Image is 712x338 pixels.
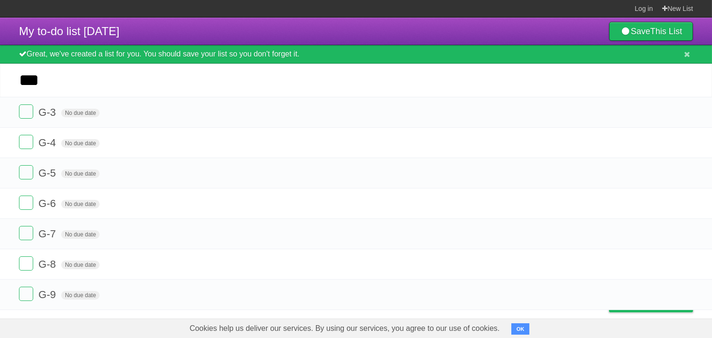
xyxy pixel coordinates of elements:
[38,167,58,179] span: G-5
[19,104,33,119] label: Done
[19,165,33,179] label: Done
[19,196,33,210] label: Done
[19,25,120,38] span: My to-do list [DATE]
[19,287,33,301] label: Done
[61,230,100,239] span: No due date
[511,323,530,335] button: OK
[61,291,100,300] span: No due date
[38,106,58,118] span: G-3
[61,200,100,208] span: No due date
[650,27,682,36] b: This List
[19,256,33,271] label: Done
[19,226,33,240] label: Done
[38,258,58,270] span: G-8
[629,295,688,312] span: Buy me a coffee
[38,228,58,240] span: G-7
[19,135,33,149] label: Done
[61,139,100,148] span: No due date
[61,169,100,178] span: No due date
[38,289,58,300] span: G-9
[61,109,100,117] span: No due date
[609,22,693,41] a: SaveThis List
[180,319,509,338] span: Cookies help us deliver our services. By using our services, you agree to our use of cookies.
[38,137,58,149] span: G-4
[38,197,58,209] span: G-6
[61,261,100,269] span: No due date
